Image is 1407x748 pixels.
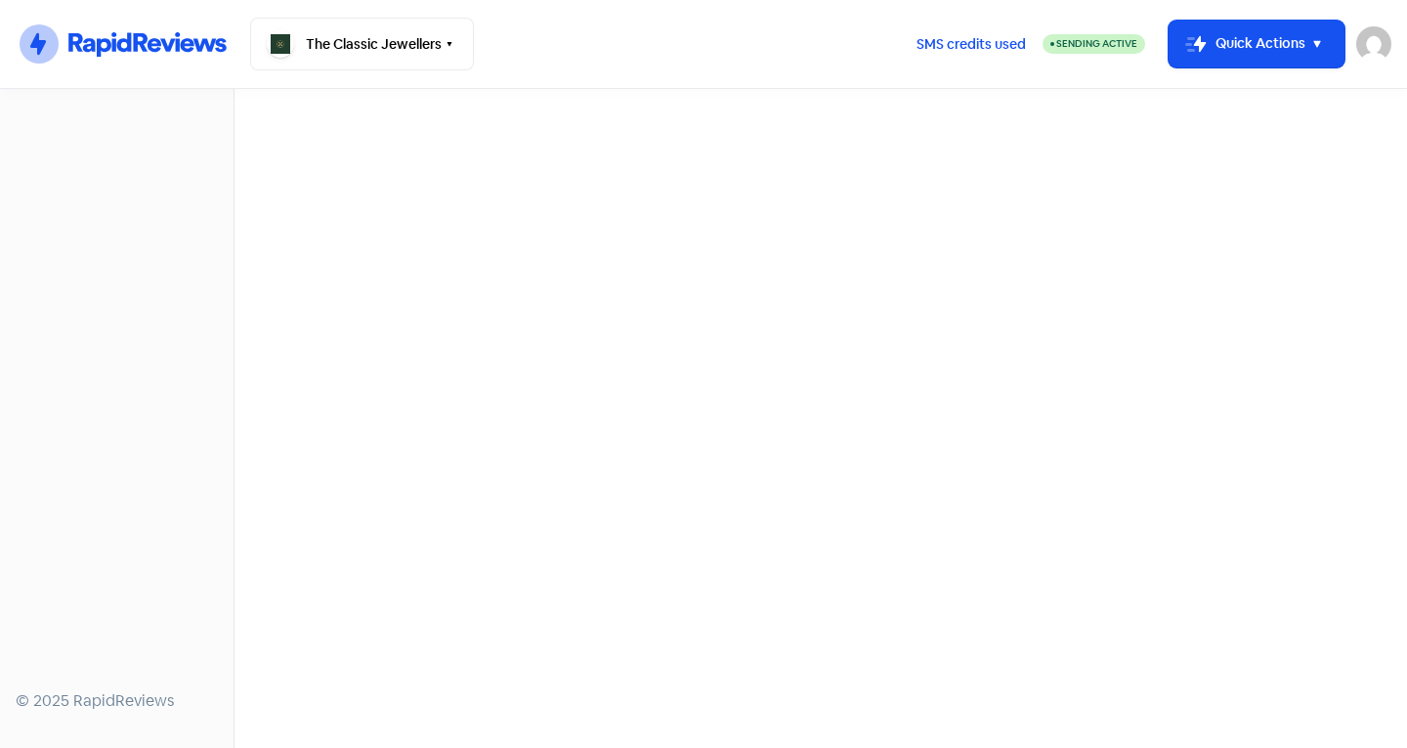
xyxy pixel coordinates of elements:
[16,689,218,713] div: © 2025 RapidReviews
[1043,32,1145,56] a: Sending Active
[1169,21,1344,67] button: Quick Actions
[1356,26,1391,62] img: User
[900,32,1043,53] a: SMS credits used
[917,34,1026,55] span: SMS credits used
[250,18,474,70] button: The Classic Jewellers
[1056,37,1137,50] span: Sending Active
